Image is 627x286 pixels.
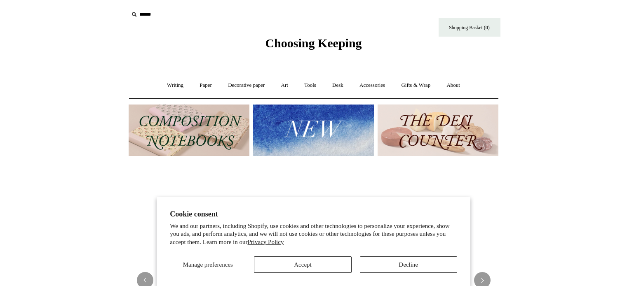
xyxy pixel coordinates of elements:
[170,210,457,219] h2: Cookie consent
[254,256,351,273] button: Accept
[265,43,362,49] a: Choosing Keeping
[170,256,246,273] button: Manage preferences
[274,74,296,96] a: Art
[394,74,438,96] a: Gifts & Wrap
[297,74,324,96] a: Tools
[183,261,233,268] span: Manage preferences
[265,36,362,50] span: Choosing Keeping
[439,74,467,96] a: About
[160,74,191,96] a: Writing
[129,105,249,156] img: 202302 Composition ledgers.jpg__PID:69722ee6-fa44-49dd-a067-31375e5d54ec
[378,105,498,156] img: The Deli Counter
[253,105,374,156] img: New.jpg__PID:f73bdf93-380a-4a35-bcfe-7823039498e1
[221,74,272,96] a: Decorative paper
[352,74,392,96] a: Accessories
[360,256,457,273] button: Decline
[170,222,457,246] p: We and our partners, including Shopify, use cookies and other technologies to personalize your ex...
[439,18,500,37] a: Shopping Basket (0)
[192,74,219,96] a: Paper
[248,239,284,245] a: Privacy Policy
[325,74,351,96] a: Desk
